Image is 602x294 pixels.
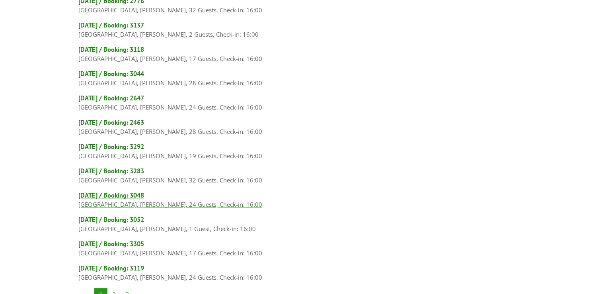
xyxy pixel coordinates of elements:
[78,118,524,136] a: [DATE] / Booking: 2463 [GEOGRAPHIC_DATA], [PERSON_NAME], 28 Guests, Check-in: 16:00
[78,167,524,175] h4: [DATE] / Booking: 3283
[78,239,524,258] a: [DATE] / Booking: 3305 [GEOGRAPHIC_DATA], [PERSON_NAME], 17 Guests, Check-in: 16:00
[78,200,524,209] p: [GEOGRAPHIC_DATA], [PERSON_NAME], 24 Guests, Check-in: 16:00
[78,175,524,185] p: [GEOGRAPHIC_DATA], [PERSON_NAME], 32 Guests, Check-in: 16:00
[78,215,524,233] a: [DATE] / Booking: 3052 [GEOGRAPHIC_DATA], [PERSON_NAME], 1 Guest, Check-in: 16:00
[78,191,524,200] h4: [DATE] / Booking: 3048
[78,191,524,209] a: [DATE] / Booking: 3048 [GEOGRAPHIC_DATA], [PERSON_NAME], 24 Guests, Check-in: 16:00
[78,239,524,248] h4: [DATE] / Booking: 3305
[78,118,524,127] h4: [DATE] / Booking: 2463
[78,29,524,39] p: [GEOGRAPHIC_DATA], [PERSON_NAME], 2 Guests, Check-in: 16:00
[78,45,524,63] a: [DATE] / Booking: 3118 [GEOGRAPHIC_DATA], [PERSON_NAME], 17 Guests, Check-in: 16:00
[78,215,524,224] h4: [DATE] / Booking: 3052
[78,248,524,258] p: [GEOGRAPHIC_DATA], [PERSON_NAME], 17 Guests, Check-in: 16:00
[78,102,524,112] p: [GEOGRAPHIC_DATA], [PERSON_NAME], 24 Guests, Check-in: 16:00
[78,21,524,39] a: [DATE] / Booking: 3137 [GEOGRAPHIC_DATA], [PERSON_NAME], 2 Guests, Check-in: 16:00
[78,45,524,54] h4: [DATE] / Booking: 3118
[78,142,524,161] a: [DATE] / Booking: 3292 [GEOGRAPHIC_DATA], [PERSON_NAME], 19 Guests, Check-in: 16:00
[78,272,524,282] p: [GEOGRAPHIC_DATA], [PERSON_NAME], 24 Guests, Check-in: 16:00
[78,167,524,185] a: [DATE] / Booking: 3283 [GEOGRAPHIC_DATA], [PERSON_NAME], 32 Guests, Check-in: 16:00
[78,264,524,272] h4: [DATE] / Booking: 3119
[78,5,524,15] p: [GEOGRAPHIC_DATA], [PERSON_NAME], 32 Guests, Check-in: 16:00
[78,69,524,88] a: [DATE] / Booking: 3044 [GEOGRAPHIC_DATA], [PERSON_NAME], 28 Guests, Check-in: 16:00
[78,127,524,136] p: [GEOGRAPHIC_DATA], [PERSON_NAME], 28 Guests, Check-in: 16:00
[78,94,524,102] h4: [DATE] / Booking: 2647
[78,69,524,78] h4: [DATE] / Booking: 3044
[78,94,524,112] a: [DATE] / Booking: 2647 [GEOGRAPHIC_DATA], [PERSON_NAME], 24 Guests, Check-in: 16:00
[78,264,524,282] a: [DATE] / Booking: 3119 [GEOGRAPHIC_DATA], [PERSON_NAME], 24 Guests, Check-in: 16:00
[78,78,524,88] p: [GEOGRAPHIC_DATA], [PERSON_NAME], 28 Guests, Check-in: 16:00
[78,54,524,63] p: [GEOGRAPHIC_DATA], [PERSON_NAME], 17 Guests, Check-in: 16:00
[78,21,524,29] h4: [DATE] / Booking: 3137
[78,151,524,161] p: [GEOGRAPHIC_DATA], [PERSON_NAME], 19 Guests, Check-in: 16:00
[78,142,524,151] h4: [DATE] / Booking: 3292
[78,224,524,233] p: [GEOGRAPHIC_DATA], [PERSON_NAME], 1 Guest, Check-in: 16:00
